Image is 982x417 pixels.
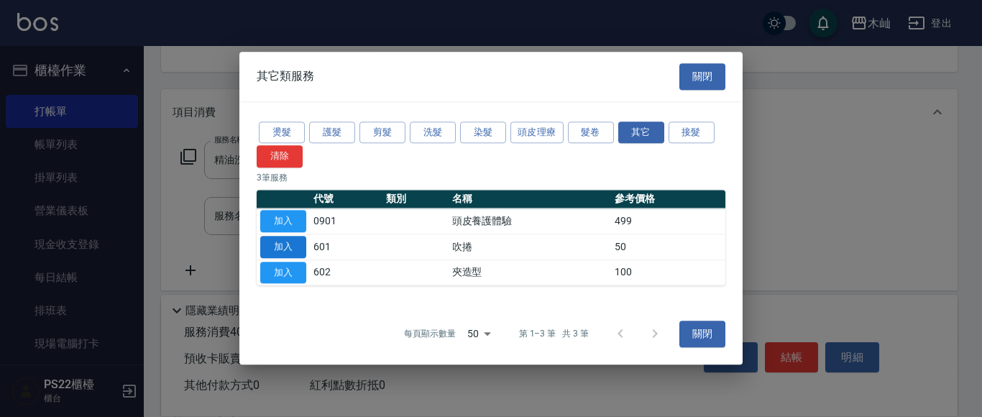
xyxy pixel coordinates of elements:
td: 夾造型 [449,260,611,285]
td: 100 [611,260,725,285]
button: 清除 [257,146,303,168]
button: 頭皮理療 [510,122,564,144]
td: 0901 [310,208,382,234]
button: 加入 [260,262,306,284]
button: 加入 [260,210,306,232]
button: 加入 [260,236,306,258]
th: 名稱 [449,190,611,208]
td: 602 [310,260,382,285]
td: 吹捲 [449,234,611,260]
p: 第 1–3 筆 共 3 筆 [519,328,589,341]
button: 染髮 [460,122,506,144]
div: 50 [462,315,496,354]
button: 關閉 [679,63,725,90]
button: 接髮 [669,122,715,144]
td: 頭皮養護體驗 [449,208,611,234]
button: 髮卷 [568,122,614,144]
td: 50 [611,234,725,260]
td: 601 [310,234,382,260]
button: 燙髮 [259,122,305,144]
button: 洗髮 [410,122,456,144]
th: 參考價格 [611,190,725,208]
button: 關閉 [679,321,725,347]
button: 剪髮 [359,122,405,144]
span: 其它類服務 [257,70,314,84]
p: 每頁顯示數量 [404,328,456,341]
p: 3 筆服務 [257,171,725,184]
th: 類別 [382,190,449,208]
td: 499 [611,208,725,234]
th: 代號 [310,190,382,208]
button: 其它 [618,122,664,144]
button: 護髮 [309,122,355,144]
